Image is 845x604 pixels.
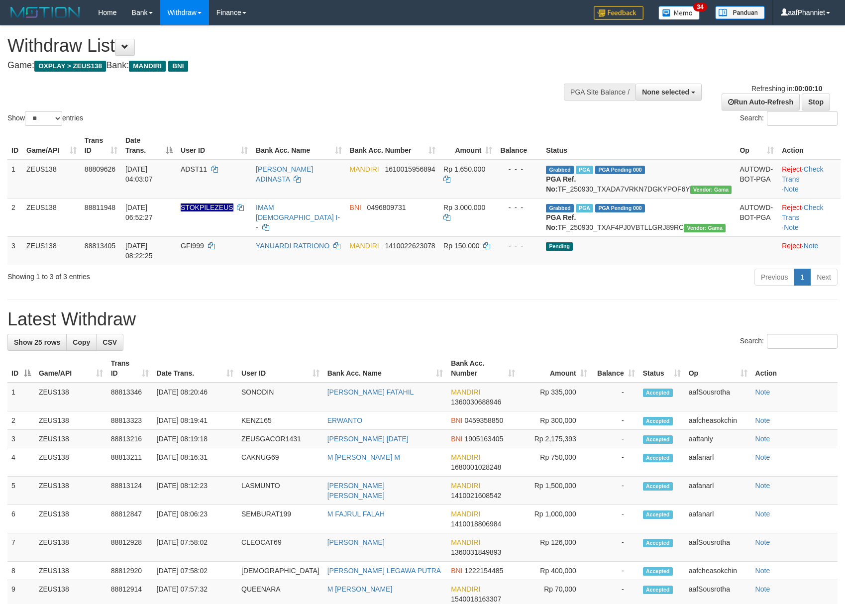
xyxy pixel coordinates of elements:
[519,533,591,562] td: Rp 126,000
[751,354,838,383] th: Action
[496,131,542,160] th: Balance
[755,538,770,546] a: Note
[7,131,22,160] th: ID
[782,165,823,183] a: Check Trans
[153,562,237,580] td: [DATE] 07:58:02
[7,268,345,282] div: Showing 1 to 3 of 3 entries
[451,482,480,490] span: MANDIRI
[684,224,726,232] span: Vendor URL: https://trx31.1velocity.biz
[346,131,440,160] th: Bank Acc. Number: activate to sort column ascending
[439,131,496,160] th: Amount: activate to sort column ascending
[256,242,329,250] a: YANUARDI RATRIONO
[778,160,841,199] td: · ·
[107,477,153,505] td: 88813124
[107,448,153,477] td: 88813211
[685,448,751,477] td: aafanarl
[740,111,838,126] label: Search:
[153,430,237,448] td: [DATE] 08:19:18
[25,111,62,126] select: Showentries
[685,430,751,448] td: aaftanly
[35,448,107,477] td: ZEUS138
[107,533,153,562] td: 88812928
[7,334,67,351] a: Show 25 rows
[635,84,702,101] button: None selected
[385,242,435,250] span: Copy 1410022623078 to clipboard
[7,533,35,562] td: 7
[595,204,645,212] span: PGA Pending
[591,562,639,580] td: -
[73,338,90,346] span: Copy
[591,477,639,505] td: -
[35,533,107,562] td: ZEUS138
[35,562,107,580] td: ZEUS138
[740,334,838,349] label: Search:
[451,398,501,406] span: Copy 1360030688946 to clipboard
[643,454,673,462] span: Accepted
[591,411,639,430] td: -
[129,61,166,72] span: MANDIRI
[66,334,97,351] a: Copy
[519,430,591,448] td: Rp 2,175,393
[519,562,591,580] td: Rp 400,000
[464,567,503,575] span: Copy 1222154485 to clipboard
[22,160,81,199] td: ZEUS138
[782,242,802,250] a: Reject
[35,354,107,383] th: Game/API: activate to sort column ascending
[7,383,35,411] td: 1
[755,585,770,593] a: Note
[591,533,639,562] td: -
[542,198,736,236] td: TF_250930_TXAF4PJ0VBTLLGRJ89RC
[500,202,538,212] div: - - -
[451,435,462,443] span: BNI
[7,5,83,20] img: MOTION_logo.png
[7,411,35,430] td: 2
[237,354,323,383] th: User ID: activate to sort column ascending
[121,131,177,160] th: Date Trans.: activate to sort column descending
[35,477,107,505] td: ZEUS138
[591,448,639,477] td: -
[755,567,770,575] a: Note
[327,435,409,443] a: [PERSON_NAME] [DATE]
[755,510,770,518] a: Note
[658,6,700,20] img: Button%20Memo.svg
[451,510,480,518] span: MANDIRI
[451,492,501,500] span: Copy 1410021608542 to clipboard
[546,204,574,212] span: Grabbed
[500,164,538,174] div: - - -
[181,203,233,211] span: Nama rekening ada tanda titik/strip, harap diedit
[794,269,811,286] a: 1
[447,354,519,383] th: Bank Acc. Number: activate to sort column ascending
[107,562,153,580] td: 88812920
[519,411,591,430] td: Rp 300,000
[7,477,35,505] td: 5
[767,111,838,126] input: Search:
[754,269,794,286] a: Previous
[736,160,778,199] td: AUTOWD-BOT-PGA
[125,203,153,221] span: [DATE] 06:52:27
[153,505,237,533] td: [DATE] 08:06:23
[153,533,237,562] td: [DATE] 07:58:02
[451,595,501,603] span: Copy 1540018163307 to clipboard
[643,567,673,576] span: Accepted
[7,505,35,533] td: 6
[103,338,117,346] span: CSV
[35,383,107,411] td: ZEUS138
[153,354,237,383] th: Date Trans.: activate to sort column ascending
[107,354,153,383] th: Trans ID: activate to sort column ascending
[736,131,778,160] th: Op: activate to sort column ascending
[153,411,237,430] td: [DATE] 08:19:41
[685,533,751,562] td: aafSousrotha
[350,203,361,211] span: BNI
[782,203,823,221] a: Check Trans
[546,242,573,251] span: Pending
[327,567,441,575] a: [PERSON_NAME] LEGAWA PUTRA
[784,223,799,231] a: Note
[546,213,576,231] b: PGA Ref. No:
[443,242,479,250] span: Rp 150.000
[7,309,838,329] h1: Latest Withdraw
[451,548,501,556] span: Copy 1360031849893 to clipboard
[722,94,800,110] a: Run Auto-Refresh
[7,36,553,56] h1: Withdraw List
[237,448,323,477] td: CAKNUG69
[22,131,81,160] th: Game/API: activate to sort column ascending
